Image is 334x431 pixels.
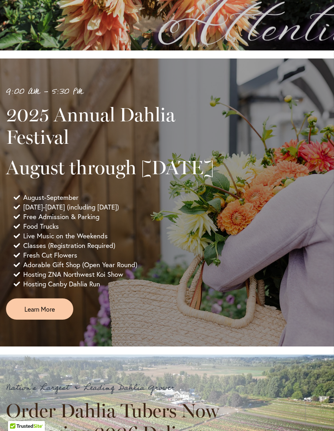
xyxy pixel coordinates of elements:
h2: 2025 Annual Dahlia Festival [6,103,226,148]
span: Fresh Cut Flowers [23,250,77,260]
span: Hosting ZNA Northwest Koi Show [23,270,123,279]
span: Free Admission & Parking [23,212,99,222]
span: August-September [23,193,78,202]
h2: August through [DATE] [6,156,226,179]
a: Learn More [6,298,73,320]
span: Live Music on the Weekends [23,231,108,241]
span: [DATE]-[DATE] (including [DATE]) [23,202,119,212]
span: Hosting Canby Dahlia Run [23,279,100,289]
span: Learn More [24,304,55,314]
span: Adorable Gift Shop (Open Year Round) [23,260,137,270]
p: Nation's Largest & Leading Dahlia Grower [6,381,226,395]
span: Classes (Registration Required) [23,241,115,250]
p: 9:00 AM - 5:30 PM [6,85,226,99]
span: Food Trucks [23,222,59,231]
